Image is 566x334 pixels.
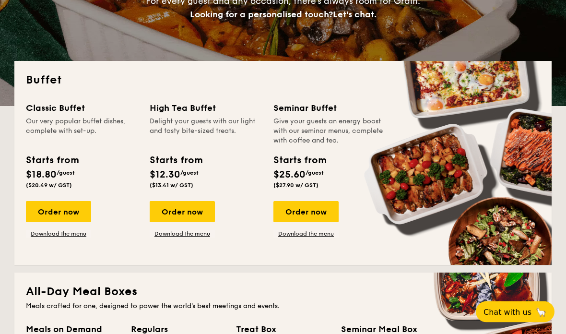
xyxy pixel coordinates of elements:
[333,10,377,20] span: Let's chat.
[273,230,339,238] a: Download the menu
[150,102,262,115] div: High Tea Buffet
[26,117,138,146] div: Our very popular buffet dishes, complete with set-up.
[273,117,386,146] div: Give your guests an energy boost with our seminar menus, complete with coffee and tea.
[150,230,215,238] a: Download the menu
[476,301,554,322] button: Chat with us🦙
[273,154,326,168] div: Starts from
[26,285,540,300] h2: All-Day Meal Boxes
[180,170,199,177] span: /guest
[273,102,386,115] div: Seminar Buffet
[26,154,78,168] div: Starts from
[26,230,91,238] a: Download the menu
[150,182,193,189] span: ($13.41 w/ GST)
[57,170,75,177] span: /guest
[26,202,91,223] div: Order now
[26,102,138,115] div: Classic Buffet
[190,10,333,20] span: Looking for a personalised touch?
[26,73,540,88] h2: Buffet
[273,182,318,189] span: ($27.90 w/ GST)
[26,169,57,181] span: $18.80
[273,202,339,223] div: Order now
[26,182,72,189] span: ($20.49 w/ GST)
[26,302,540,311] div: Meals crafted for one, designed to power the world's best meetings and events.
[150,202,215,223] div: Order now
[150,169,180,181] span: $12.30
[535,307,547,318] span: 🦙
[483,308,531,317] span: Chat with us
[150,154,202,168] div: Starts from
[306,170,324,177] span: /guest
[273,169,306,181] span: $25.60
[150,117,262,146] div: Delight your guests with our light and tasty bite-sized treats.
